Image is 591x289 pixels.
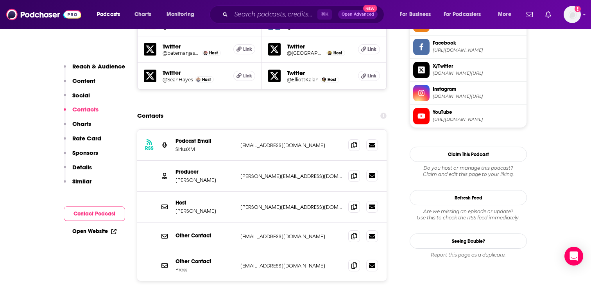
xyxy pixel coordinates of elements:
[145,145,154,151] h3: RSS
[240,173,342,180] p: [PERSON_NAME][EMAIL_ADDRESS][DOMAIN_NAME]
[64,178,91,192] button: Similar
[322,77,326,82] img: Elliott Kalan
[64,77,95,92] button: Content
[163,50,200,56] a: @batemanjason
[163,69,227,76] h5: Twitter
[367,46,376,52] span: Link
[161,8,204,21] button: open menu
[410,147,527,162] button: Claim This Podcast
[209,50,218,56] span: Host
[134,9,151,20] span: Charts
[196,77,201,82] img: Sean Hayes
[287,77,319,83] a: @ElliottKalan
[64,63,125,77] button: Reach & Audience
[176,177,234,183] p: [PERSON_NAME]
[72,228,116,235] a: Open Website
[333,50,342,56] span: Host
[137,108,163,123] h2: Contacts
[433,63,523,70] span: X/Twitter
[413,108,523,124] a: YouTube[URL][DOMAIN_NAME]
[433,70,523,76] span: twitter.com/SmartLess
[97,9,120,20] span: Podcasts
[240,204,342,210] p: [PERSON_NAME][EMAIL_ADDRESS][DOMAIN_NAME]
[413,62,523,78] a: X/Twitter[DOMAIN_NAME][URL]
[217,5,392,23] div: Search podcasts, credits, & more...
[328,77,336,82] span: Host
[410,165,527,178] div: Claim and edit this page to your liking.
[64,149,98,163] button: Sponsors
[72,120,91,127] p: Charts
[176,169,234,175] p: Producer
[433,109,523,116] span: YouTube
[176,232,234,239] p: Other Contact
[163,43,227,50] h5: Twitter
[342,13,374,16] span: Open Advanced
[72,163,92,171] p: Details
[433,117,523,122] span: https://www.youtube.com/@SmartLess
[176,208,234,214] p: [PERSON_NAME]
[498,9,511,20] span: More
[523,8,536,21] a: Show notifications dropdown
[176,266,234,273] p: Press
[394,8,441,21] button: open menu
[64,92,90,106] button: Social
[317,9,332,20] span: ⌘ K
[64,106,98,120] button: Contacts
[176,138,234,144] p: Podcast Email
[433,47,523,53] span: https://www.facebook.com/SmartLess
[202,77,211,82] span: Host
[243,46,252,52] span: Link
[413,85,523,101] a: Instagram[DOMAIN_NAME][URL]
[64,163,92,178] button: Details
[492,8,521,21] button: open menu
[287,43,352,50] h5: Twitter
[240,142,342,149] p: [EMAIL_ADDRESS][DOMAIN_NAME]
[167,9,194,20] span: Monitoring
[176,199,234,206] p: Host
[328,51,332,55] img: Will Arnett
[564,6,581,23] span: Logged in as simonkids1
[72,135,101,142] p: Rate Card
[358,44,380,54] a: Link
[72,106,98,113] p: Contacts
[444,9,481,20] span: For Podcasters
[240,233,342,240] p: [EMAIL_ADDRESS][DOMAIN_NAME]
[433,86,523,93] span: Instagram
[433,39,523,47] span: Facebook
[564,6,581,23] img: User Profile
[176,146,234,153] p: SiriusXM
[363,5,377,12] span: New
[410,252,527,258] div: Report this page as a duplicate.
[439,8,492,21] button: open menu
[575,6,581,12] svg: Add a profile image
[64,206,125,221] button: Contact Podcast
[564,6,581,23] button: Show profile menu
[413,39,523,55] a: Facebook[URL][DOMAIN_NAME]
[358,71,380,81] a: Link
[72,63,125,70] p: Reach & Audience
[233,44,255,54] a: Link
[240,262,342,269] p: [EMAIL_ADDRESS][DOMAIN_NAME]
[564,247,583,266] div: Open Intercom Messenger
[410,190,527,205] button: Refresh Feed
[6,7,81,22] img: Podchaser - Follow, Share and Rate Podcasts
[163,77,193,83] a: @SeanHayes
[410,233,527,249] a: Seeing Double?
[203,51,208,55] img: Jason Bateman
[287,50,324,56] a: @[GEOGRAPHIC_DATA]
[367,73,376,79] span: Link
[72,178,91,185] p: Similar
[129,8,156,21] a: Charts
[72,92,90,99] p: Social
[231,8,317,21] input: Search podcasts, credits, & more...
[243,73,252,79] span: Link
[72,149,98,156] p: Sponsors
